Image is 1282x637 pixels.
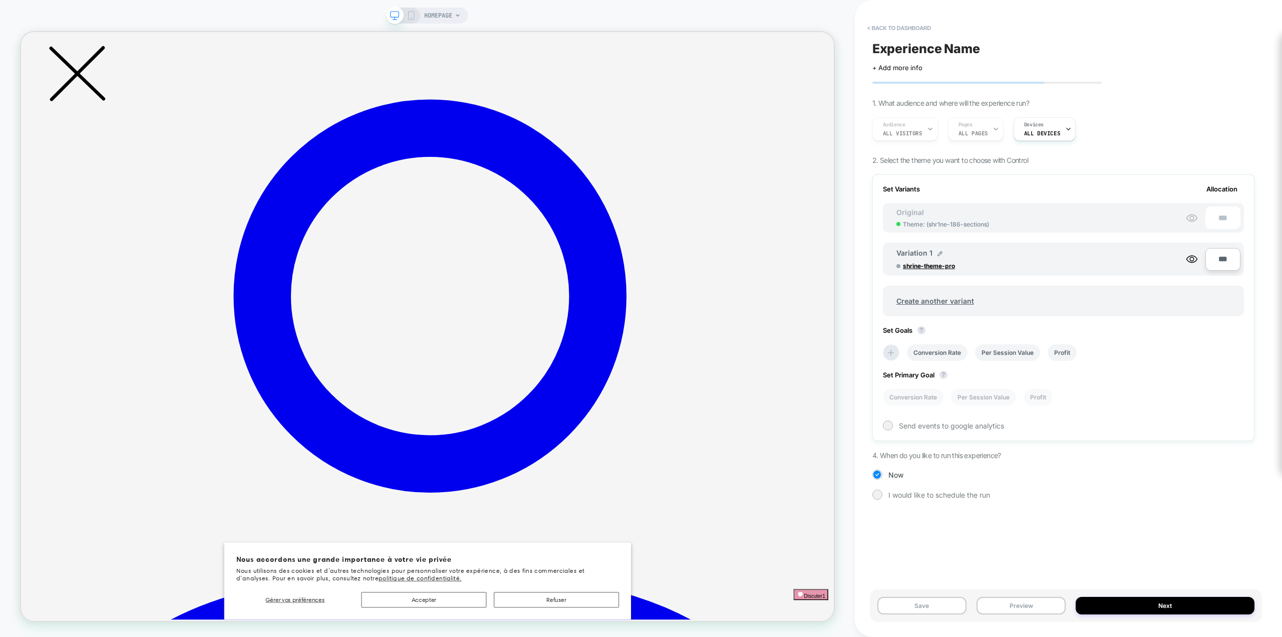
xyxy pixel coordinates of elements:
[872,156,1028,164] span: 2. Select the theme you want to choose with Control
[1024,130,1060,137] span: ALL DEVICES
[886,289,984,313] span: Create another variant
[872,99,1029,107] span: 1. What audience and where will the experience run?
[1024,389,1053,405] li: Profit
[424,8,452,24] span: HOMEPAGE
[951,389,1016,405] li: Per Session Value
[1206,185,1237,193] span: Allocation
[899,421,1004,430] span: Send events to google analytics
[883,371,952,379] span: Set Primary Goal
[1048,344,1077,361] li: Profit
[886,208,934,217] span: Original
[883,389,943,405] li: Conversion Rate
[917,326,925,334] button: ?
[896,249,932,257] span: Variation 1
[862,20,936,36] button: < back to dashboard
[975,344,1040,361] li: Per Session Value
[937,251,942,256] img: edit
[872,41,980,56] span: Experience Name
[877,597,967,614] button: Save
[977,597,1066,614] button: Preview
[883,326,930,334] span: Set Goals
[903,262,978,270] span: shrine-theme-pro
[907,344,968,361] li: Conversion Rate
[903,221,989,228] span: Theme: ( shr1ne-186-sections )
[888,491,990,499] span: I would like to schedule the run
[872,451,1001,460] span: 4. When do you like to run this experience?
[872,64,922,72] span: + Add more info
[888,471,903,479] span: Now
[1076,597,1254,614] button: Next
[1024,121,1044,128] span: Devices
[883,185,920,193] span: Set Variants
[939,371,947,379] button: ?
